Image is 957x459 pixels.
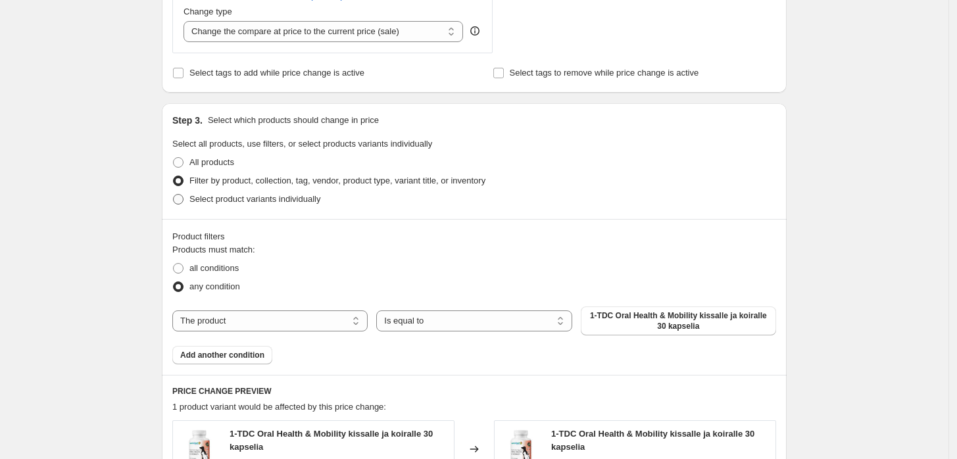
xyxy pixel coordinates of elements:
button: 1-TDC Oral Health & Mobility kissalle ja koiralle 30 kapselia [581,306,776,335]
h6: PRICE CHANGE PREVIEW [172,386,776,397]
p: Select which products should change in price [208,114,379,127]
span: Select tags to add while price change is active [189,68,364,78]
span: 1-TDC Oral Health & Mobility kissalle ja koiralle 30 kapselia [589,310,768,331]
h2: Step 3. [172,114,203,127]
span: Products must match: [172,245,255,254]
span: Add another condition [180,350,264,360]
span: All products [189,157,234,167]
span: 1-TDC Oral Health & Mobility kissalle ja koiralle 30 kapselia [551,429,754,452]
div: help [468,24,481,37]
span: Select tags to remove while price change is active [510,68,699,78]
span: 1-TDC Oral Health & Mobility kissalle ja koiralle 30 kapselia [230,429,433,452]
span: Select all products, use filters, or select products variants individually [172,139,432,149]
span: Filter by product, collection, tag, vendor, product type, variant title, or inventory [189,176,485,185]
span: any condition [189,281,240,291]
span: 1 product variant would be affected by this price change: [172,402,386,412]
div: Product filters [172,230,776,243]
span: Select product variants individually [189,194,320,204]
button: Add another condition [172,346,272,364]
span: all conditions [189,263,239,273]
span: Change type [184,7,232,16]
